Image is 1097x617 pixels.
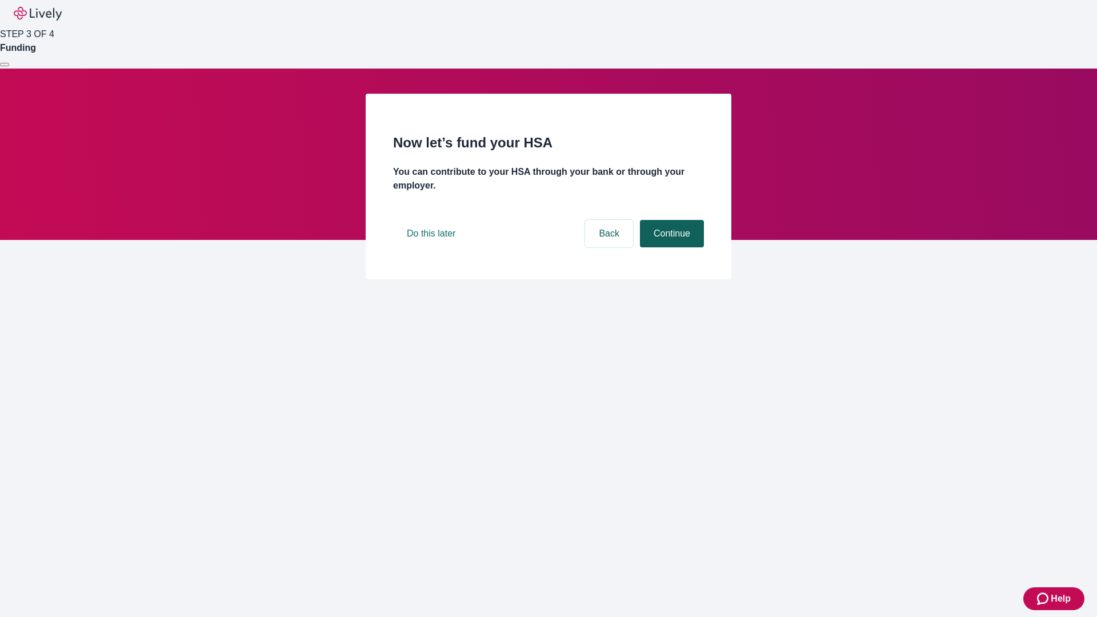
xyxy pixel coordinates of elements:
svg: Zendesk support icon [1037,592,1051,606]
h4: You can contribute to your HSA through your bank or through your employer. [393,165,704,193]
h2: Now let’s fund your HSA [393,133,704,153]
button: Continue [640,220,704,247]
img: Lively [14,7,62,21]
button: Back [585,220,633,247]
span: Help [1051,592,1071,606]
button: Do this later [393,220,469,247]
button: Zendesk support iconHelp [1023,587,1084,610]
